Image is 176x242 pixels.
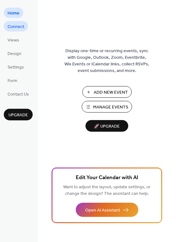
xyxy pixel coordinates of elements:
button: Open AI Assistant [76,203,138,217]
a: Connect [4,21,28,31]
a: Home [4,8,23,18]
button: Add New Event [82,86,132,98]
a: Views [4,35,23,45]
span: Manage Events [93,104,128,111]
span: Upgrade [8,112,28,118]
span: 🚀 Upgrade [89,122,124,131]
button: Manage Events [82,101,132,113]
span: Want to adjust the layout, update settings, or change the design? The assistant can help. [63,183,151,198]
span: Edit Your Calendar with AI [76,173,138,182]
span: Form [8,78,17,84]
button: Upgrade [4,109,33,120]
a: Form [4,75,21,85]
span: Contact Us [8,91,29,98]
span: Design [8,51,21,57]
a: Settings [4,62,28,72]
span: Open AI Assistant [85,207,120,214]
button: 🚀 Upgrade [85,120,128,132]
span: Views [8,37,19,44]
a: Contact Us [4,89,33,99]
span: Connect [8,24,24,30]
span: Settings [8,64,24,71]
a: Design [4,48,25,58]
span: Home [8,10,19,17]
span: Add New Event [94,89,128,96]
span: Display one-time or recurring events, sync with Google, Outlook, Zoom, Eventbrite, Wix Events or ... [64,48,149,74]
